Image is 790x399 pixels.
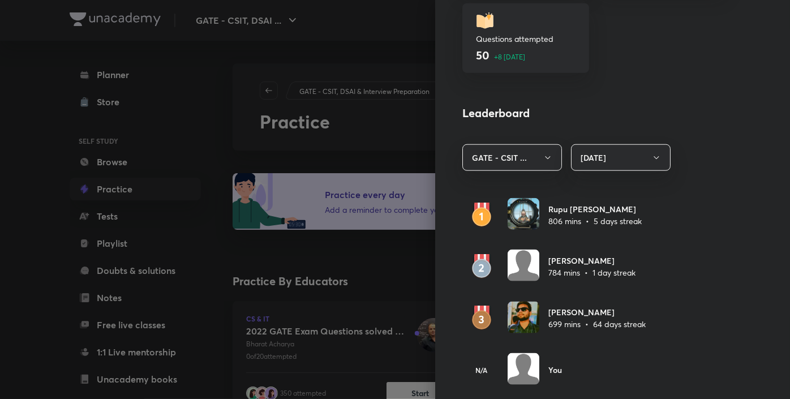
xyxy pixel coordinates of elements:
img: Avatar [508,353,539,385]
img: Avatar [508,250,539,281]
h6: Rupu [PERSON_NAME] [548,203,642,215]
p: Questions attempted [476,33,576,45]
h6: You [548,364,562,376]
p: +8 [DATE] [494,53,525,61]
h4: 50 [476,48,490,63]
p: 784 mins • 1 day streak [548,267,636,278]
h6: N/A [462,365,501,375]
p: 806 mins • 5 days streak [548,215,642,227]
img: rank1.svg [462,203,501,228]
img: rank2.svg [462,254,501,279]
button: [DATE] [571,144,671,171]
p: 699 mins • 64 days streak [548,318,646,330]
img: rank3.svg [462,306,501,331]
h6: [PERSON_NAME] [548,306,646,318]
button: GATE - CSIT ... [462,144,562,171]
img: Avatar [508,302,539,333]
h6: [PERSON_NAME] [548,255,636,267]
img: Avatar [508,198,539,230]
h4: Leaderboard [462,105,725,122]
